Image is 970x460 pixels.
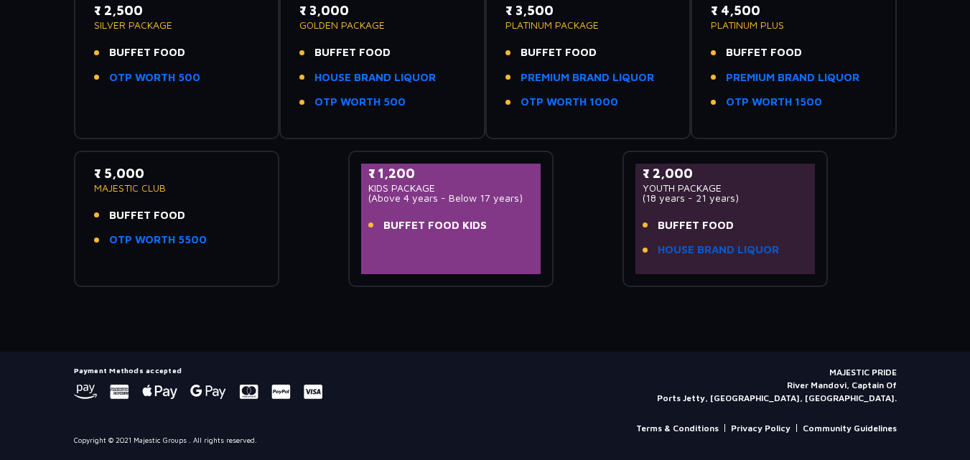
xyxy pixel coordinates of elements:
p: ₹ 4,500 [711,1,877,20]
a: Privacy Policy [731,422,791,435]
p: KIDS PACKAGE [368,183,534,193]
p: ₹ 2,500 [94,1,260,20]
a: Community Guidelines [803,422,897,435]
a: PREMIUM BRAND LIQUOR [521,70,654,86]
p: GOLDEN PACKAGE [299,20,465,30]
span: BUFFET FOOD KIDS [383,217,487,234]
p: ₹ 1,200 [368,164,534,183]
p: MAJESTIC CLUB [94,183,260,193]
p: PLATINUM PACKAGE [505,20,671,30]
p: YOUTH PACKAGE [643,183,808,193]
p: ₹ 3,000 [299,1,465,20]
p: (Above 4 years - Below 17 years) [368,193,534,203]
p: ₹ 3,500 [505,1,671,20]
p: ₹ 5,000 [94,164,260,183]
p: (18 years - 21 years) [643,193,808,203]
span: BUFFET FOOD [658,217,734,234]
p: Copyright © 2021 Majestic Groups . All rights reserved. [74,435,257,446]
a: OTP WORTH 1000 [521,94,618,111]
a: OTP WORTH 1500 [726,94,822,111]
p: SILVER PACKAGE [94,20,260,30]
p: ₹ 2,000 [643,164,808,183]
span: BUFFET FOOD [109,207,185,224]
p: MAJESTIC PRIDE River Mandovi, Captain Of Ports Jetty, [GEOGRAPHIC_DATA], [GEOGRAPHIC_DATA]. [657,366,897,405]
span: BUFFET FOOD [109,44,185,61]
a: OTP WORTH 5500 [109,232,207,248]
span: BUFFET FOOD [314,44,391,61]
a: OTP WORTH 500 [109,70,200,86]
a: OTP WORTH 500 [314,94,406,111]
a: HOUSE BRAND LIQUOR [658,242,779,258]
p: PLATINUM PLUS [711,20,877,30]
a: PREMIUM BRAND LIQUOR [726,70,859,86]
a: Terms & Conditions [636,422,719,435]
a: HOUSE BRAND LIQUOR [314,70,436,86]
span: BUFFET FOOD [521,44,597,61]
span: BUFFET FOOD [726,44,802,61]
h5: Payment Methods accepted [74,366,322,375]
